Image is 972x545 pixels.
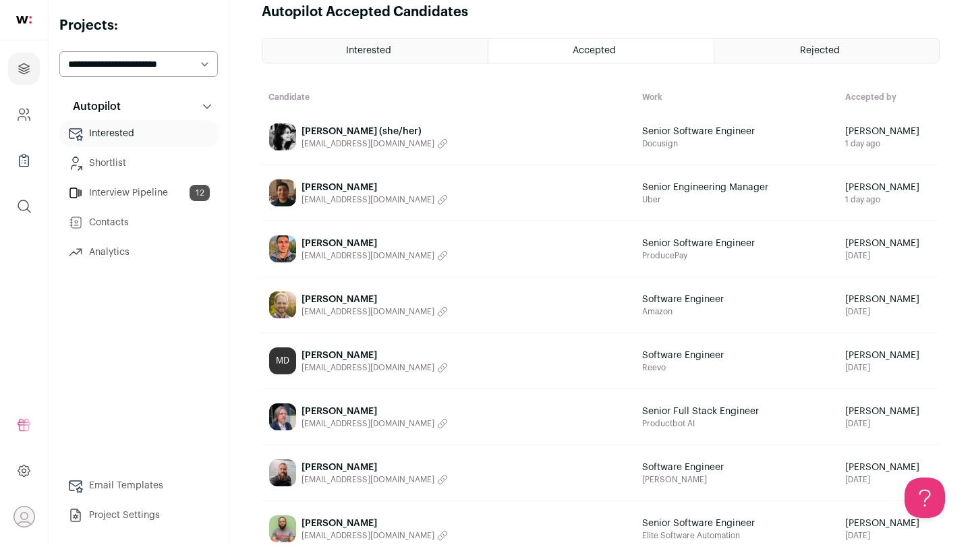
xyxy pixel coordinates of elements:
span: Uber [642,194,832,205]
span: [PERSON_NAME] (she/her) [302,125,448,138]
button: [EMAIL_ADDRESS][DOMAIN_NAME] [302,362,448,373]
span: [PERSON_NAME] [302,405,448,418]
a: [PERSON_NAME] [EMAIL_ADDRESS][DOMAIN_NAME] [262,278,635,332]
p: Autopilot [65,98,121,115]
a: Projects [8,53,40,85]
img: 88074cc6573b29efdf39fbf7c72a55db638bb49c0a59db70deb2a3a20515b94e.jpg [269,235,296,262]
span: [PERSON_NAME] [845,125,933,138]
span: [PERSON_NAME] [302,517,448,530]
span: [PERSON_NAME] [845,349,933,362]
span: Amazon [642,306,832,317]
span: Software Engineer [642,461,804,474]
button: [EMAIL_ADDRESS][DOMAIN_NAME] [302,138,448,149]
span: [PERSON_NAME] [845,181,933,194]
span: [EMAIL_ADDRESS][DOMAIN_NAME] [302,250,434,261]
a: [PERSON_NAME] [EMAIL_ADDRESS][DOMAIN_NAME] [262,446,635,500]
th: Candidate [262,85,635,109]
span: Reevo [642,362,832,373]
img: 9a9f7d675f07d60dad8b697afd32250ae50a1aac321997bacfef8d8a17c2b0c0.jpg [269,403,296,430]
span: Senior Software Engineer [642,125,804,138]
span: [EMAIL_ADDRESS][DOMAIN_NAME] [302,418,434,429]
span: [PERSON_NAME] [302,237,448,250]
img: 13aeda022f15b18311496c7beba5c5bd9d962d1826338a1280349a4661ec3013 [269,291,296,318]
button: Open dropdown [13,506,35,527]
span: Senior Full Stack Engineer [642,405,804,418]
a: Contacts [59,209,218,236]
a: Interested [59,120,218,147]
span: 12 [190,185,210,201]
span: Senior Software Engineer [642,517,804,530]
a: Project Settings [59,502,218,529]
button: [EMAIL_ADDRESS][DOMAIN_NAME] [302,530,448,541]
a: [PERSON_NAME] [EMAIL_ADDRESS][DOMAIN_NAME] [262,166,635,220]
h1: Autopilot Accepted Candidates [262,3,468,22]
span: [PERSON_NAME] [302,181,448,194]
span: [PERSON_NAME] [845,461,933,474]
a: Analytics [59,239,218,266]
span: [PERSON_NAME] [845,293,933,306]
th: Work [635,85,838,109]
a: [PERSON_NAME] (she/her) [EMAIL_ADDRESS][DOMAIN_NAME] [262,110,635,164]
button: [EMAIL_ADDRESS][DOMAIN_NAME] [302,194,448,205]
span: [DATE] [845,474,933,485]
img: 50ad2e3772eb778f2107a70fbc0fcd54ba3ead124b442060855c05666d8cda77 [269,515,296,542]
button: [EMAIL_ADDRESS][DOMAIN_NAME] [302,250,448,261]
span: [EMAIL_ADDRESS][DOMAIN_NAME] [302,306,434,317]
span: 1 day ago [845,194,933,205]
img: wellfound-shorthand-0d5821cbd27db2630d0214b213865d53afaa358527fdda9d0ea32b1df1b89c2c.svg [16,16,32,24]
span: Elite Software Automation [642,530,832,541]
span: [EMAIL_ADDRESS][DOMAIN_NAME] [302,362,434,373]
div: MD [269,347,296,374]
span: [DATE] [845,418,933,429]
span: [EMAIL_ADDRESS][DOMAIN_NAME] [302,138,434,149]
span: [PERSON_NAME] [845,517,933,530]
span: Software Engineer [642,349,804,362]
span: ProducePay [642,250,832,261]
a: Interested [262,38,488,63]
span: Software Engineer [642,293,804,306]
span: [DATE] [845,250,933,261]
span: Interested [346,46,391,55]
span: [DATE] [845,530,933,541]
img: 5648d6b7b8deb8237b0a71cff8cfedf3bf078c6761199b86476b56be4bc7d473.jpg [269,179,296,206]
span: Senior Software Engineer [642,237,804,250]
a: [PERSON_NAME] [EMAIL_ADDRESS][DOMAIN_NAME] [262,222,635,276]
span: [EMAIL_ADDRESS][DOMAIN_NAME] [302,474,434,485]
span: [PERSON_NAME] [302,293,448,306]
span: Senior Engineering Manager [642,181,804,194]
span: [PERSON_NAME] [642,474,832,485]
button: [EMAIL_ADDRESS][DOMAIN_NAME] [302,418,448,429]
span: Rejected [800,46,840,55]
iframe: Help Scout Beacon - Open [905,478,945,518]
span: Docusign [642,138,832,149]
span: [PERSON_NAME] [845,237,933,250]
a: Email Templates [59,472,218,499]
img: cf39b073921893f49f7293a9c263f3d1f71b9cfe3f4a5edc95c6aacd39bd63a3.jpg [269,459,296,486]
img: 28fafbe0ada254fe4994fa135237178d0bcc38d7849e960bf83bbe43a99c6419 [269,123,296,150]
a: Rejected [714,38,939,63]
span: [DATE] [845,306,933,317]
a: MD [PERSON_NAME] [EMAIL_ADDRESS][DOMAIN_NAME] [262,334,635,388]
span: Accepted [573,46,616,55]
button: [EMAIL_ADDRESS][DOMAIN_NAME] [302,306,448,317]
button: Autopilot [59,93,218,120]
span: [PERSON_NAME] [302,461,448,474]
a: Interview Pipeline12 [59,179,218,206]
span: [PERSON_NAME] [302,349,448,362]
span: [EMAIL_ADDRESS][DOMAIN_NAME] [302,530,434,541]
span: Productbot AI [642,418,832,429]
a: [PERSON_NAME] [EMAIL_ADDRESS][DOMAIN_NAME] [262,390,635,444]
th: Accepted by [838,85,940,109]
span: [EMAIL_ADDRESS][DOMAIN_NAME] [302,194,434,205]
a: Shortlist [59,150,218,177]
span: 1 day ago [845,138,933,149]
span: [PERSON_NAME] [845,405,933,418]
a: Company and ATS Settings [8,98,40,131]
a: Company Lists [8,144,40,177]
h2: Projects: [59,16,218,35]
button: [EMAIL_ADDRESS][DOMAIN_NAME] [302,474,448,485]
span: [DATE] [845,362,933,373]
